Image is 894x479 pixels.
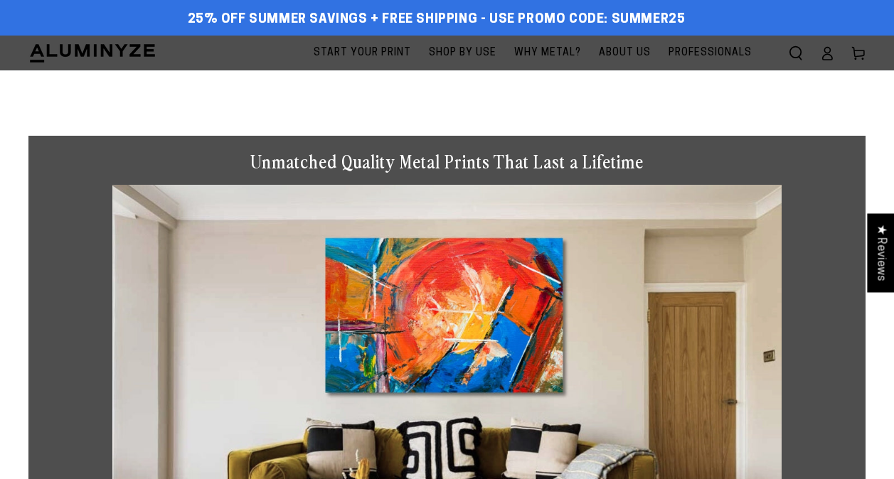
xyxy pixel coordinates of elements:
span: Professionals [669,44,752,62]
a: About Us [592,36,658,70]
a: Why Metal? [507,36,588,70]
h1: Metal Prints [28,70,866,107]
div: Click to open Judge.me floating reviews tab [867,213,894,292]
span: Shop By Use [429,44,496,62]
a: Shop By Use [422,36,504,70]
span: About Us [599,44,651,62]
summary: Search our site [780,38,811,69]
h1: Unmatched Quality Metal Prints That Last a Lifetime [112,150,782,173]
img: Aluminyze [28,43,156,64]
span: Why Metal? [514,44,581,62]
a: Start Your Print [307,36,418,70]
span: 25% off Summer Savings + Free Shipping - Use Promo Code: SUMMER25 [188,12,686,28]
a: Professionals [661,36,759,70]
span: Start Your Print [314,44,411,62]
